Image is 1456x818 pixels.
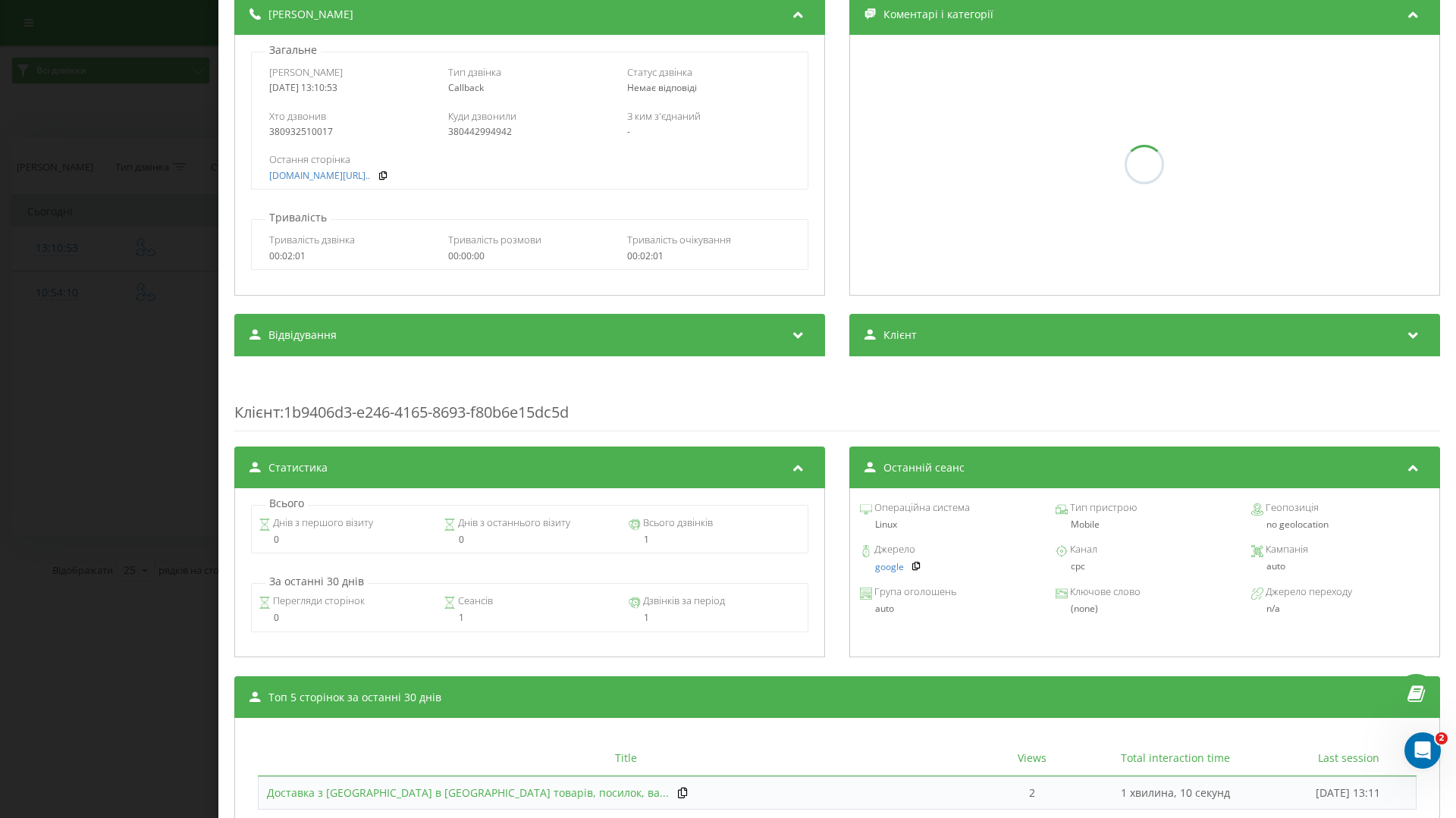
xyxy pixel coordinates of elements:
[448,109,516,123] span: Куди дзвонили
[444,613,616,623] div: 1
[259,534,431,545] div: 0
[641,516,713,531] span: Всього дзвінків
[267,785,669,800] span: Доставка з [GEOGRAPHIC_DATA] в [GEOGRAPHIC_DATA] товарів, посилок, ва...
[629,613,801,623] div: 1
[448,251,611,262] div: 00:00:00
[1056,519,1234,530] div: Mobile
[1068,585,1141,600] span: Ключове слово
[268,460,328,475] span: Статистика
[269,65,343,79] span: [PERSON_NAME]
[265,210,331,225] p: Тривалість
[872,585,956,600] span: Група оголошень
[627,81,697,94] span: Немає відповіді
[271,516,373,531] span: Днів з першого візиту
[1056,561,1234,572] div: cpc
[875,562,904,572] a: google
[883,460,965,475] span: Останній сеанс
[268,7,353,22] span: [PERSON_NAME]
[994,776,1070,810] td: 2
[627,65,692,79] span: Статус дзвінка
[234,402,280,422] span: Клієнт
[860,519,1038,530] div: Linux
[259,613,431,623] div: 0
[1251,519,1429,530] div: no geolocation
[265,574,368,589] p: За останні 30 днів
[265,496,308,511] p: Всього
[268,328,337,343] span: Відвідування
[234,371,1440,431] div: : 1b9406d3-e246-4165-8693-f80b6e15dc5d
[448,233,541,246] span: Тривалість розмови
[258,741,994,776] th: Title
[269,109,326,123] span: Хто дзвонив
[448,127,611,137] div: 380442994942
[1068,500,1137,516] span: Тип пристрою
[1056,603,1234,614] div: (none)
[456,594,493,609] span: Сеансів
[629,534,801,545] div: 1
[1280,741,1417,776] th: Last session
[448,65,501,79] span: Тип дзвінка
[1263,585,1352,600] span: Джерело переходу
[883,7,993,22] span: Коментарі і категорії
[883,328,917,343] span: Клієнт
[627,233,731,246] span: Тривалість очікування
[872,542,915,557] span: Джерело
[269,152,350,166] span: Остання сторінка
[269,171,370,181] a: [DOMAIN_NAME][URL]..
[271,594,365,609] span: Перегляди сторінок
[627,109,701,123] span: З ким з'єднаний
[269,127,432,137] div: 380932510017
[448,81,484,94] span: Callback
[627,127,790,137] div: -
[269,251,432,262] div: 00:02:01
[269,83,432,93] div: [DATE] 13:10:53
[994,741,1070,776] th: Views
[1266,603,1429,614] div: n/a
[641,594,725,609] span: Дзвінків за період
[1263,542,1308,557] span: Кампанія
[1070,741,1280,776] th: Total interaction time
[456,516,570,531] span: Днів з останнього візиту
[860,603,1038,614] div: auto
[1068,542,1097,557] span: Канал
[1251,561,1429,572] div: auto
[267,785,669,801] a: Доставка з [GEOGRAPHIC_DATA] в [GEOGRAPHIC_DATA] товарів, посилок, ва...
[1263,500,1319,516] span: Геопозиція
[265,42,321,58] p: Загальне
[1070,776,1280,810] td: 1 хвилина, 10 секунд
[1280,776,1417,810] td: [DATE] 13:11
[872,500,970,516] span: Операційна система
[268,690,441,705] span: Топ 5 сторінок за останні 30 днів
[1404,732,1441,769] iframe: Intercom live chat
[627,251,790,262] div: 00:02:01
[444,534,616,545] div: 0
[269,233,355,246] span: Тривалість дзвінка
[1436,732,1448,744] span: 2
